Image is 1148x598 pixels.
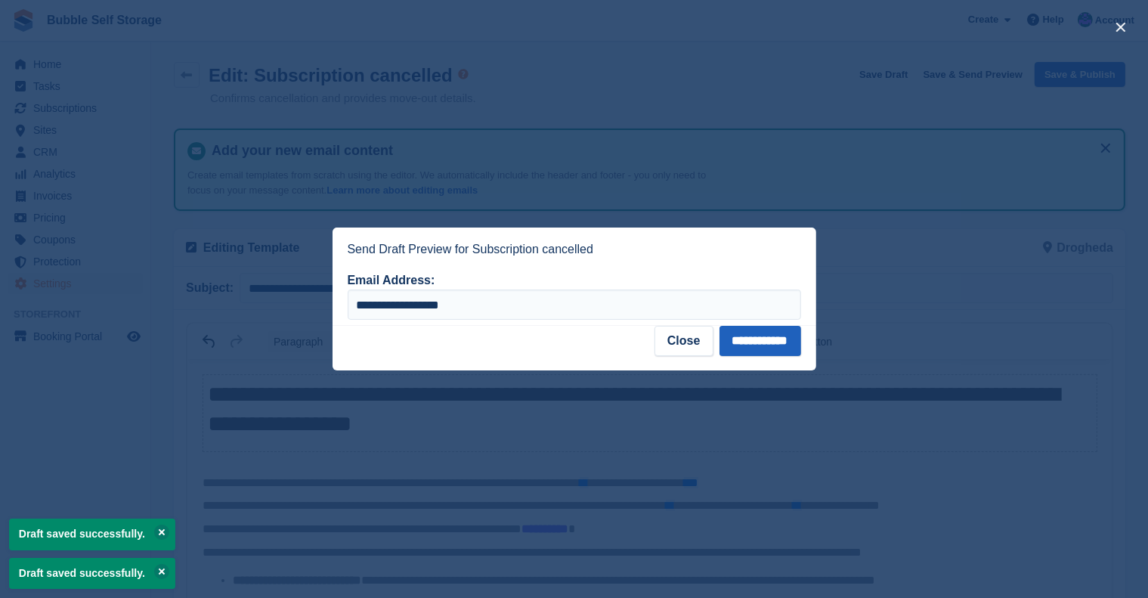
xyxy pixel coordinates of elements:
p: Draft saved successfully. [9,558,175,589]
button: close [1109,15,1133,39]
header: Send Draft Preview for Subscription cancelled [333,228,816,271]
label: Email Address: [348,274,435,287]
button: Close [654,326,713,356]
p: Draft saved successfully. [9,519,175,550]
